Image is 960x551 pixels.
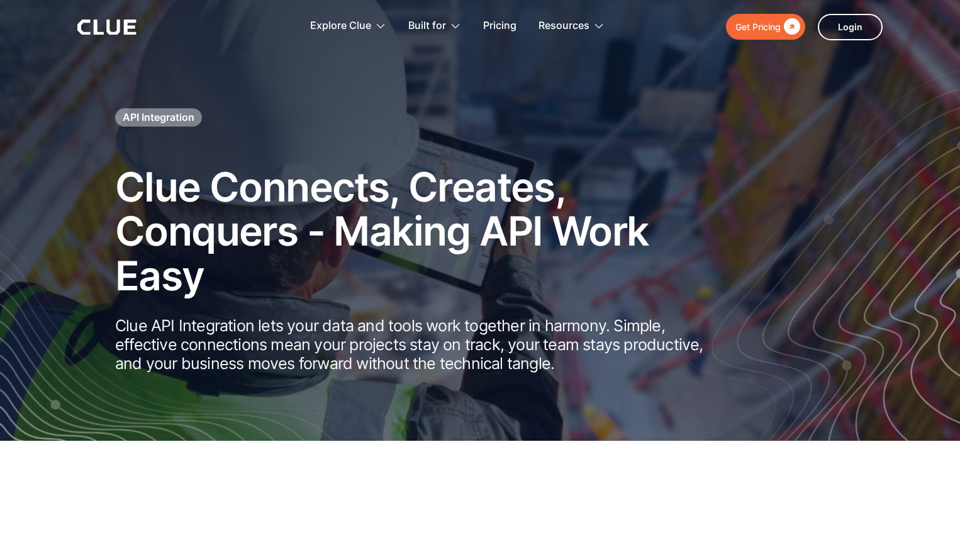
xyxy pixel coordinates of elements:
[735,19,781,35] div: Get Pricing
[682,67,960,441] img: Construction fleet management software
[539,6,605,46] div: Resources
[408,6,446,46] div: Built for
[483,6,516,46] a: Pricing
[539,6,589,46] div: Resources
[115,316,713,373] p: Clue API Integration lets your data and tools work together in harmony. Simple, effective connect...
[115,165,713,298] h2: Clue Connects, Creates, Conquers - Making API Work Easy
[781,19,800,35] div: 
[310,6,386,46] div: Explore Clue
[310,6,371,46] div: Explore Clue
[123,110,194,124] h1: API Integration
[408,6,461,46] div: Built for
[726,14,805,40] a: Get Pricing
[818,14,883,40] a: Login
